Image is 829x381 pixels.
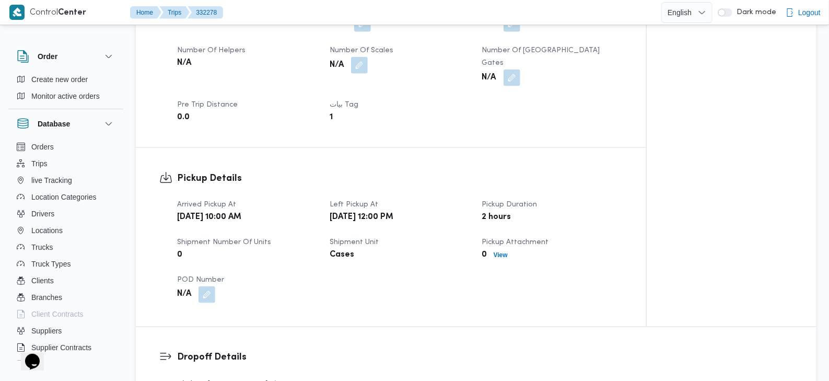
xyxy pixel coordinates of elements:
span: Shipment Number of Units [177,239,271,246]
b: 1 [330,111,333,124]
span: Supplier Contracts [31,341,91,354]
span: Suppliers [31,325,62,337]
h3: Dropoff Details [177,351,793,365]
button: Supplier Contracts [13,339,119,356]
span: Orders [31,141,54,153]
b: N/A [330,59,344,72]
img: X8yXhbKr1z7QwAAAABJRU5ErkJggg== [9,5,25,20]
b: Center [58,9,86,17]
span: POD Number [177,276,224,283]
span: Drivers [31,207,54,220]
span: Branches [31,291,62,304]
b: N/A [177,288,191,301]
button: Clients [13,272,119,289]
b: 0.0 [177,111,190,124]
button: Trucks [13,239,119,256]
span: Trucks [31,241,53,253]
b: [DATE] 12:00 PM [330,211,393,224]
button: Client Contracts [13,306,119,322]
span: Locations [31,224,63,237]
span: Pre Trip Distance [177,101,238,108]
span: Trips [31,157,48,170]
h3: Order [38,50,57,63]
b: [DATE] 10:00 AM [177,211,241,224]
button: Logout [781,2,825,23]
span: Left Pickup At [330,201,378,208]
span: Pickup Duration [482,201,538,208]
span: Client Contracts [31,308,84,320]
span: Truck Types [31,258,71,270]
span: Number of Scales [330,47,393,54]
b: View [494,251,508,259]
span: Clients [31,274,54,287]
div: Order [8,71,123,109]
b: Cases [330,249,354,261]
span: live Tracking [31,174,72,187]
iframe: chat widget [10,339,44,371]
button: Locations [13,222,119,239]
button: View [489,249,512,261]
h3: Pickup Details [177,171,623,186]
button: Create new order [13,71,119,88]
span: Number of [GEOGRAPHIC_DATA] Gates [482,47,600,66]
button: Orders [13,138,119,155]
button: Home [130,6,161,19]
div: Database [8,138,123,365]
span: Monitor active orders [31,90,100,102]
button: Branches [13,289,119,306]
button: Suppliers [13,322,119,339]
span: Pickup Attachment [482,239,549,246]
span: Logout [798,6,821,19]
b: N/A [482,72,496,84]
span: Arrived Pickup At [177,201,236,208]
span: Dark mode [732,8,776,17]
span: بيات Tag [330,101,358,108]
span: Shipment Unit [330,239,379,246]
button: Order [17,50,115,63]
button: Truck Types [13,256,119,272]
button: Monitor active orders [13,88,119,105]
span: Number of Helpers [177,47,246,54]
button: Drivers [13,205,119,222]
span: Devices [31,358,57,371]
button: Devices [13,356,119,373]
b: N/A [177,57,191,70]
b: 0 [177,249,182,261]
h3: Database [38,118,70,130]
span: Location Categories [31,191,97,203]
button: Database [17,118,115,130]
button: Location Categories [13,189,119,205]
button: Trips [159,6,190,19]
button: Trips [13,155,119,172]
b: 2 hours [482,211,511,224]
button: 332278 [188,6,223,19]
button: live Tracking [13,172,119,189]
b: 0 [482,249,487,261]
span: Create new order [31,73,88,86]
